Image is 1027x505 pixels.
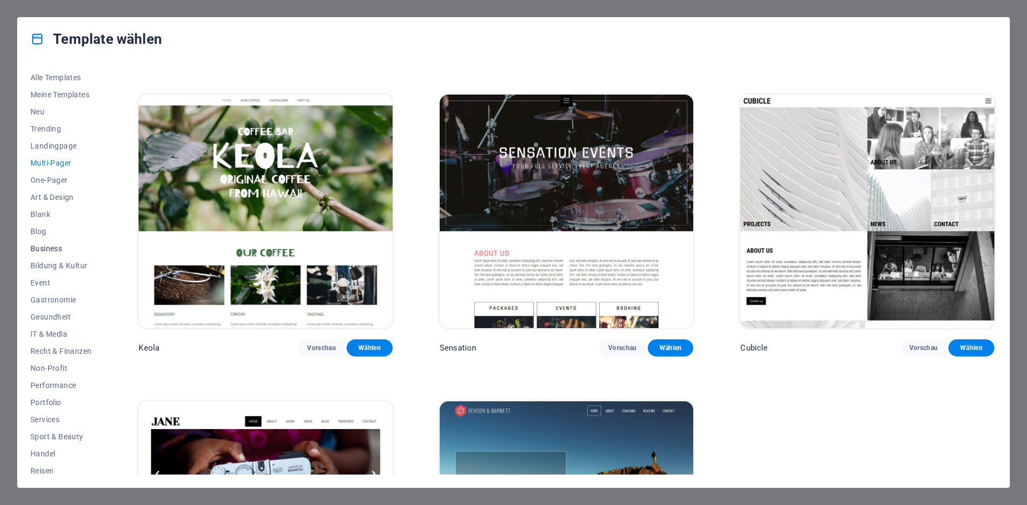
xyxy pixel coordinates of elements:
span: Reisen [30,467,91,475]
span: Wählen [656,344,685,352]
p: Keola [139,343,159,353]
button: Non-Profit [30,360,91,377]
button: Trending [30,120,91,137]
span: Non-Profit [30,364,91,372]
span: One-Pager [30,176,91,184]
span: Portfolio [30,398,91,407]
button: Blank [30,206,91,223]
span: Meine Templates [30,90,91,99]
span: Alle Templates [30,73,91,82]
button: Wählen [648,339,694,356]
button: Business [30,240,91,257]
span: Wählen [355,344,384,352]
span: Vorschau [909,344,938,352]
span: Blog [30,227,91,236]
span: Vorschau [608,344,637,352]
span: Trending [30,125,91,133]
button: Event [30,274,91,291]
span: Event [30,278,91,287]
span: Gastronomie [30,296,91,304]
button: Neu [30,103,91,120]
span: Sport & Beauty [30,432,91,441]
span: Recht & Finanzen [30,347,91,355]
button: Landingpage [30,137,91,154]
span: Gesundheit [30,313,91,321]
span: Art & Design [30,193,91,201]
span: Neu [30,107,91,116]
img: Sensation [440,95,694,328]
button: Vorschau [298,339,344,356]
p: Cubicle [740,343,768,353]
img: Cubicle [740,95,994,328]
p: Sensation [440,343,476,353]
button: Portfolio [30,394,91,411]
button: Bildung & Kultur [30,257,91,274]
button: Gesundheit [30,308,91,325]
button: Multi-Pager [30,154,91,172]
button: Sport & Beauty [30,428,91,445]
span: Landingpage [30,142,91,150]
span: Handel [30,449,91,458]
img: Keola [139,95,393,328]
span: Vorschau [307,344,336,352]
span: Performance [30,381,91,390]
button: Services [30,411,91,428]
button: Reisen [30,462,91,479]
span: Multi-Pager [30,159,91,167]
button: Blog [30,223,91,240]
button: Meine Templates [30,86,91,103]
button: Vorschau [901,339,947,356]
button: One-Pager [30,172,91,189]
span: Wählen [957,344,986,352]
span: Business [30,244,91,253]
button: Alle Templates [30,69,91,86]
button: IT & Media [30,325,91,343]
button: Recht & Finanzen [30,343,91,360]
span: Services [30,415,91,424]
button: Gastronomie [30,291,91,308]
button: Wählen [347,339,393,356]
button: Handel [30,445,91,462]
button: Wählen [948,339,994,356]
span: Blank [30,210,91,219]
button: Performance [30,377,91,394]
span: Bildung & Kultur [30,261,91,270]
button: Art & Design [30,189,91,206]
h4: Template wählen [30,30,162,48]
span: IT & Media [30,330,91,338]
button: Vorschau [600,339,646,356]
